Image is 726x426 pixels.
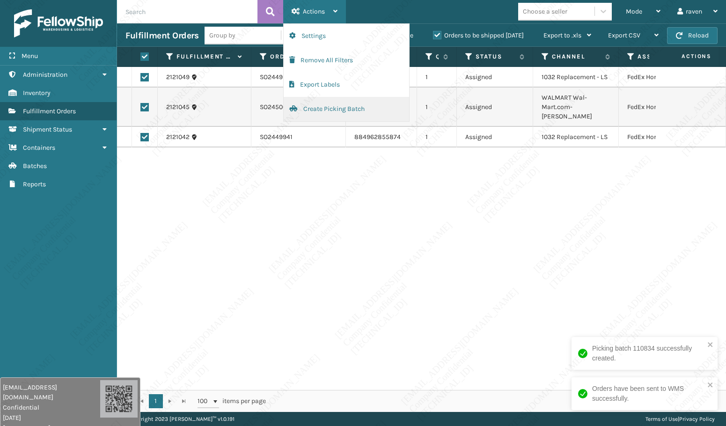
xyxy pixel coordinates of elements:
p: Copyright 2023 [PERSON_NAME]™ v 1.0.191 [128,412,235,426]
label: Order Number [270,52,328,61]
span: Inventory [23,89,51,97]
span: Batches [23,162,47,170]
button: Settings [284,24,409,48]
span: Containers [23,144,55,152]
a: 1 [149,394,163,408]
img: logo [14,9,103,37]
div: 1 - 3 of 3 items [279,397,716,406]
span: Mode [626,7,642,15]
td: 1 [417,127,457,147]
span: Administration [23,71,67,79]
button: Reload [667,27,718,44]
a: 2121045 [166,103,190,112]
button: Export Labels [284,73,409,97]
h3: Fulfillment Orders [125,30,198,41]
span: [DATE] [3,413,100,423]
button: Remove All Filters [284,48,409,73]
label: Orders to be shipped [DATE] [433,31,524,39]
td: SO2449941 [251,127,346,147]
label: Assigned Carrier Service [638,52,690,61]
span: 100 [198,397,212,406]
td: Assigned [457,67,533,88]
label: Fulfillment Order Id [176,52,233,61]
a: 2121042 [166,132,190,142]
label: Channel [552,52,601,61]
td: 1 [417,88,457,127]
span: [EMAIL_ADDRESS][DOMAIN_NAME] [3,382,100,402]
span: Menu [22,52,38,60]
td: FedEx Home Delivery [619,67,708,88]
span: Confidential [3,403,100,412]
td: Assigned [457,88,533,127]
span: Export to .xls [543,31,581,39]
td: 1032 Replacement - LS [533,67,619,88]
td: SO2449910 [251,67,346,88]
button: close [707,341,714,350]
span: Actions [303,7,325,15]
td: 1 [417,67,457,88]
div: Picking batch 110834 successfully created. [592,344,704,363]
div: Choose a seller [523,7,567,16]
label: Status [476,52,515,61]
span: Reports [23,180,46,188]
td: Assigned [457,127,533,147]
span: items per page [198,394,266,408]
td: FedEx Home Delivery [619,88,708,127]
button: close [707,381,714,390]
label: Quantity [436,52,439,61]
a: 2121049 [166,73,190,82]
td: SO2450038 [251,88,346,127]
span: Fulfillment Orders [23,107,76,115]
td: FedEx Home Delivery [619,127,708,147]
a: 884962855874 [354,133,401,141]
span: Actions [652,49,717,64]
span: Shipment Status [23,125,72,133]
div: Group by [209,30,235,40]
td: 1032 Replacement - LS [533,127,619,147]
div: Orders have been sent to WMS successfully. [592,384,704,404]
button: Create Picking Batch [284,97,409,121]
td: WALMART Wal-Mart.com-[PERSON_NAME] [533,88,619,127]
span: Export CSV [608,31,640,39]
